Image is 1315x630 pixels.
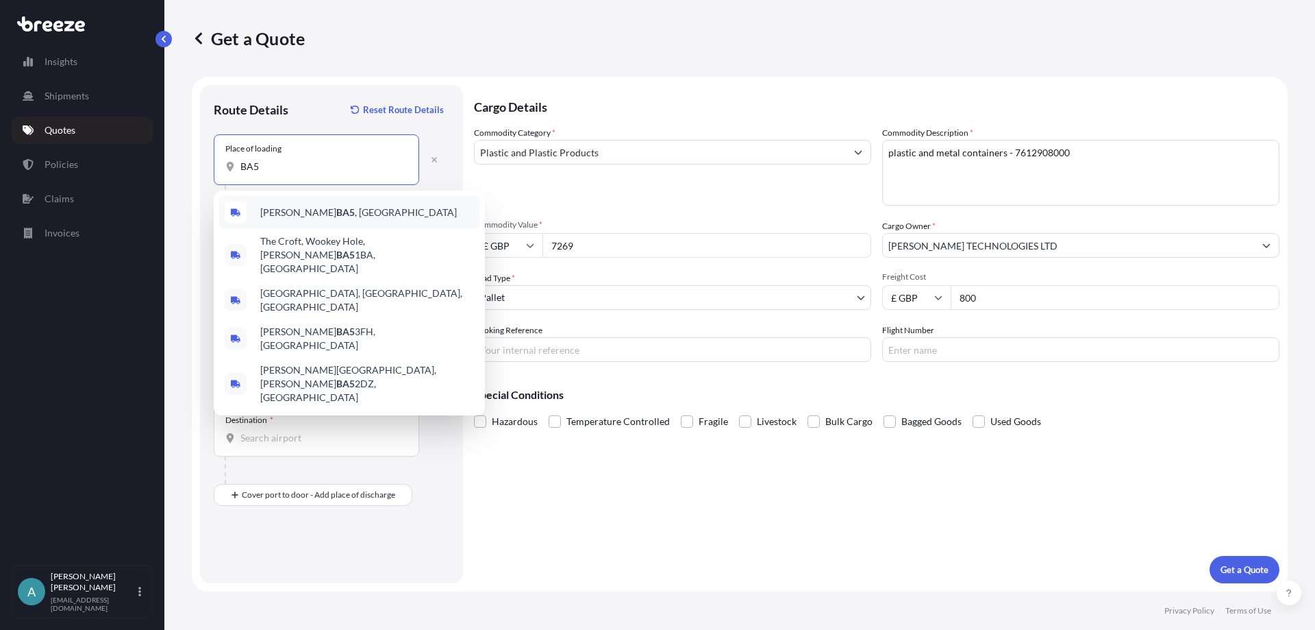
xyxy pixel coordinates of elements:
[474,126,555,140] label: Commodity Category
[260,325,474,352] span: [PERSON_NAME] 3FH, [GEOGRAPHIC_DATA]
[260,206,457,219] span: [PERSON_NAME] , [GEOGRAPHIC_DATA]
[45,123,75,137] p: Quotes
[492,411,538,432] span: Hazardous
[336,206,355,218] b: BA5
[566,411,670,432] span: Temperature Controlled
[846,140,871,165] button: Show suggestions
[883,233,1254,258] input: Full name
[51,571,136,593] p: [PERSON_NAME] [PERSON_NAME]
[45,226,79,240] p: Invoices
[474,389,1279,400] p: Special Conditions
[480,291,505,304] span: Pallet
[474,271,515,285] span: Load Type
[990,411,1041,432] span: Used Goods
[474,337,871,362] input: Your internal reference
[757,411,797,432] span: Livestock
[214,191,485,415] div: Show suggestions
[27,585,36,598] span: A
[214,101,288,118] p: Route Details
[825,411,873,432] span: Bulk Cargo
[45,89,89,103] p: Shipments
[225,415,273,426] div: Destination
[260,234,474,276] span: The Croft, Wookey Hole, [PERSON_NAME] 1BA, [GEOGRAPHIC_DATA]
[336,249,355,261] b: BA5
[1220,563,1268,577] p: Get a Quote
[260,287,474,314] span: [GEOGRAPHIC_DATA], [GEOGRAPHIC_DATA], [GEOGRAPHIC_DATA]
[474,324,542,337] label: Booking Reference
[951,285,1279,310] input: Enter amount
[882,219,936,233] label: Cargo Owner
[242,488,395,502] span: Cover port to door - Add place of discharge
[1254,233,1279,258] button: Show suggestions
[475,140,846,165] input: Select a commodity type
[260,363,474,404] span: [PERSON_NAME][GEOGRAPHIC_DATA], [PERSON_NAME] 2DZ, [GEOGRAPHIC_DATA]
[51,596,136,612] p: [EMAIL_ADDRESS][DOMAIN_NAME]
[225,143,281,154] div: Place of loading
[240,160,402,173] input: Place of loading
[882,337,1279,362] input: Enter name
[882,271,1279,282] span: Freight Cost
[699,411,728,432] span: Fragile
[901,411,962,432] span: Bagged Goods
[542,233,871,258] input: Type amount
[45,158,78,171] p: Policies
[882,324,934,337] label: Flight Number
[192,27,305,49] p: Get a Quote
[336,326,355,337] b: BA5
[474,219,871,230] span: Commodity Value
[363,103,444,117] p: Reset Route Details
[474,85,1279,126] p: Cargo Details
[336,378,355,389] b: BA5
[882,126,973,140] label: Commodity Description
[1225,605,1271,616] p: Terms of Use
[1164,605,1214,616] p: Privacy Policy
[45,55,77,69] p: Insights
[45,192,74,206] p: Claims
[240,431,402,445] input: Destination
